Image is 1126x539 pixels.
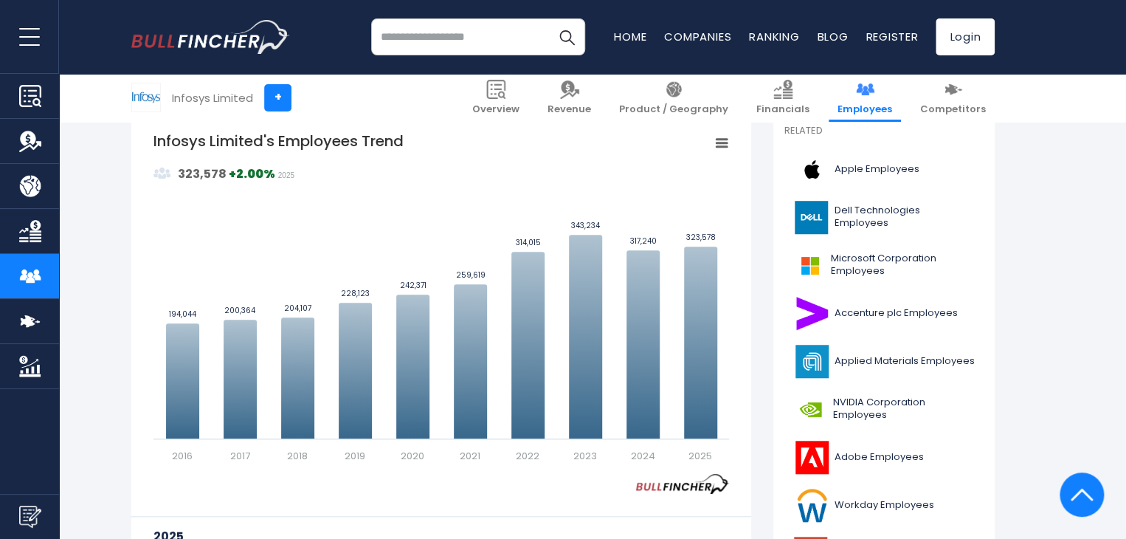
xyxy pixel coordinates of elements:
[172,449,193,463] text: 2016
[835,307,958,320] span: Accenture plc Employees
[688,449,712,463] text: 2025
[936,18,995,55] a: Login
[224,305,255,316] text: 200,364
[548,18,585,55] button: Search
[784,485,984,526] a: Workday Employees
[571,220,600,231] text: 343,234
[178,165,227,182] strong: 323,578
[784,293,984,334] a: Accenture plc Employees
[278,171,294,179] span: 2025
[401,449,424,463] text: 2020
[793,201,830,234] img: DELL logo
[866,29,918,44] a: Register
[835,163,919,176] span: Apple Employees
[784,389,984,430] a: NVIDIA Corporation Employees
[784,341,984,382] a: Applied Materials Employees
[793,441,830,474] img: ADBE logo
[835,499,934,512] span: Workday Employees
[784,245,984,286] a: Microsoft Corporation Employees
[455,269,485,281] text: 259,619
[793,345,830,378] img: AMAT logo
[460,449,480,463] text: 2021
[132,83,160,111] img: INFY logo
[573,449,597,463] text: 2023
[829,74,901,122] a: Employees
[831,253,975,278] span: Microsoft Corporation Employees
[463,74,528,122] a: Overview
[153,131,404,151] tspan: Infosys Limited's Employees Trend
[784,197,984,238] a: Dell Technologies Employees
[629,236,656,247] text: 317,240
[399,280,426,291] text: 242,371
[749,29,799,44] a: Ranking
[614,29,646,44] a: Home
[345,449,365,463] text: 2019
[230,449,250,463] text: 2017
[793,297,830,330] img: ACN logo
[341,288,370,299] text: 228,123
[664,29,731,44] a: Companies
[236,165,275,182] strong: 2.00%
[685,232,715,243] text: 323,578
[793,489,830,522] img: WDAY logo
[539,74,600,122] a: Revenue
[548,103,591,116] span: Revenue
[131,20,290,54] a: Go to homepage
[837,103,892,116] span: Employees
[229,165,275,182] strong: +
[515,237,540,248] text: 314,015
[131,20,290,54] img: bullfincher logo
[284,303,311,314] text: 204,107
[784,437,984,478] a: Adobe Employees
[835,205,975,230] span: Dell Technologies Employees
[793,153,830,186] img: AAPL logo
[911,74,995,122] a: Competitors
[835,355,975,368] span: Applied Materials Employees
[287,449,308,463] text: 2018
[756,103,809,116] span: Financials
[784,125,984,137] p: Related
[793,249,826,282] img: MSFT logo
[472,103,519,116] span: Overview
[619,103,728,116] span: Product / Geography
[833,396,975,422] span: NVIDIA Corporation Employees
[169,309,196,320] text: 194,044
[747,74,818,122] a: Financials
[835,451,924,464] span: Adobe Employees
[784,149,984,190] a: Apple Employees
[631,449,655,463] text: 2024
[793,393,829,426] img: NVDA logo
[153,131,729,463] svg: Infosys Limited's Employees Trend
[153,165,171,182] img: graph_employee_icon.svg
[920,103,986,116] span: Competitors
[610,74,737,122] a: Product / Geography
[172,89,253,106] div: Infosys Limited
[817,29,848,44] a: Blog
[516,449,539,463] text: 2022
[264,84,291,111] a: +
